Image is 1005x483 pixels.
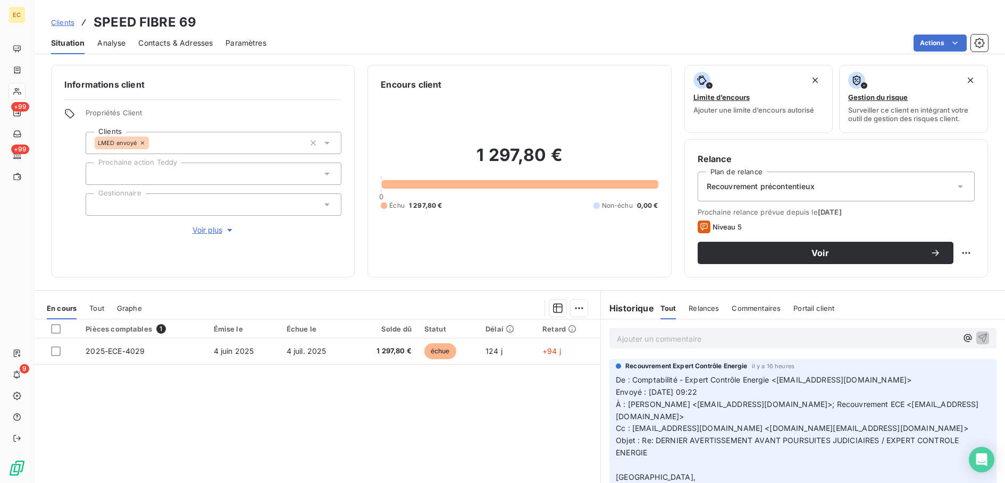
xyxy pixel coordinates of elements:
[9,460,26,477] img: Logo LeanPay
[713,223,742,231] span: Niveau 5
[660,304,676,312] span: Tout
[89,304,104,312] span: Tout
[86,324,200,334] div: Pièces comptables
[51,38,85,48] span: Situation
[47,304,77,312] span: En cours
[225,38,266,48] span: Paramètres
[192,225,235,235] span: Voir plus
[848,93,908,101] span: Gestion du risque
[969,447,994,472] div: Open Intercom Messenger
[214,346,254,355] span: 4 juin 2025
[698,208,975,216] span: Prochaine relance prévue depuis le
[86,346,145,355] span: 2025-ECE-4029
[98,140,137,146] span: LMED envoyé
[214,325,274,333] div: Émise le
[359,346,412,357] span: 1 297,80 €
[752,363,794,369] span: il y a 16 heures
[381,145,658,176] h2: 1 297,80 €
[707,181,815,192] span: Recouvrement précontentieux
[51,17,74,28] a: Clients
[793,304,834,312] span: Portail client
[95,169,103,179] input: Ajouter une valeur
[424,343,456,359] span: échue
[97,38,125,48] span: Analyse
[542,346,561,355] span: +94 j
[601,302,654,315] h6: Historique
[698,242,953,264] button: Voir
[9,6,26,23] div: EC
[95,200,103,209] input: Ajouter une valeur
[359,325,412,333] div: Solde dû
[287,346,326,355] span: 4 juil. 2025
[693,93,750,101] span: Limite d’encours
[51,18,74,27] span: Clients
[287,325,346,333] div: Échue le
[389,201,405,210] span: Échu
[424,325,473,333] div: Statut
[602,201,633,210] span: Non-échu
[637,201,658,210] span: 0,00 €
[689,304,719,312] span: Relances
[625,361,747,371] span: Recouvrement Expert Contrôle Energie
[86,224,341,236] button: Voir plus
[485,346,502,355] span: 124 j
[848,106,979,123] span: Surveiller ce client en intégrant votre outil de gestion des risques client.
[86,108,341,123] span: Propriétés Client
[379,192,383,201] span: 0
[20,364,29,374] span: 9
[64,78,341,91] h6: Informations client
[149,138,157,148] input: Ajouter une valeur
[11,145,29,154] span: +99
[542,325,594,333] div: Retard
[11,102,29,112] span: +99
[710,249,930,257] span: Voir
[693,106,814,114] span: Ajouter une limite d’encours autorisé
[684,65,833,133] button: Limite d’encoursAjouter une limite d’encours autorisé
[698,152,975,165] h6: Relance
[381,78,441,91] h6: Encours client
[138,38,213,48] span: Contacts & Adresses
[839,65,988,133] button: Gestion du risqueSurveiller ce client en intégrant votre outil de gestion des risques client.
[914,35,967,52] button: Actions
[156,324,166,334] span: 1
[818,208,842,216] span: [DATE]
[732,304,781,312] span: Commentaires
[94,13,196,32] h3: SPEED FIBRE 69
[409,201,442,210] span: 1 297,80 €
[117,304,142,312] span: Graphe
[485,325,530,333] div: Délai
